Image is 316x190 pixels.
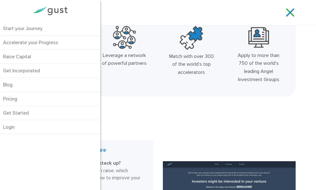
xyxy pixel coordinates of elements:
[101,51,148,67] div: Leverage a network of powerful partners
[33,7,68,15] img: Gust Logo
[248,26,269,49] img: Leading Angel Investment
[236,51,282,83] div: Apply to more than 750 of the world’s leading Angel Investment Groups
[113,26,136,49] img: Powerful Partners
[179,26,203,50] img: Top Accelerators
[168,52,215,76] div: Match with over 300 of the world’s top accelerators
